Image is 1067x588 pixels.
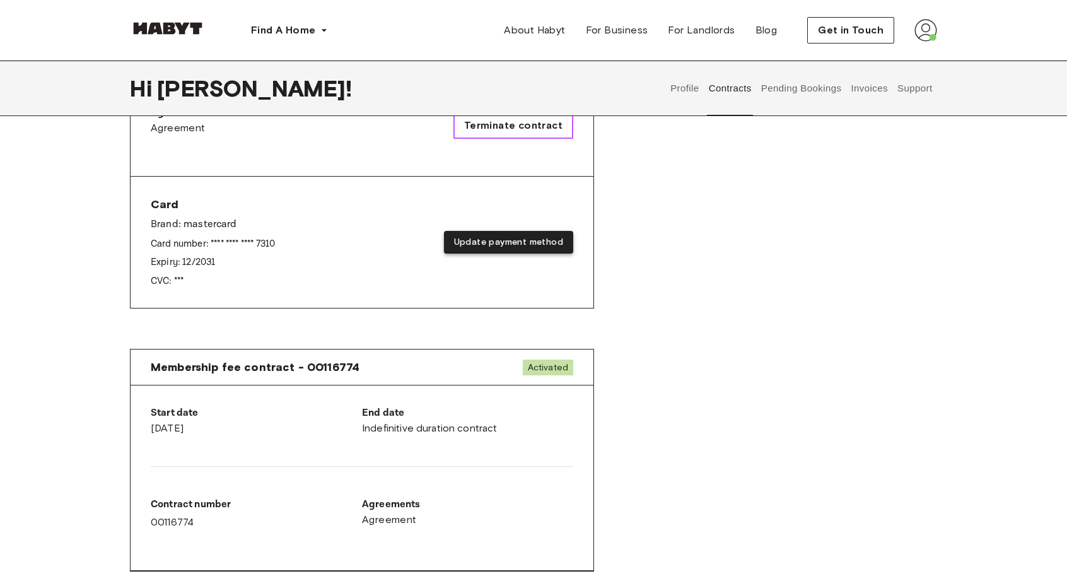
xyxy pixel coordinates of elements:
span: About Habyt [504,23,565,38]
p: Expiry: 12 / 2031 [151,256,275,269]
button: Get in Touch [807,17,894,44]
div: Indefinitive duration contract [362,406,573,436]
span: [PERSON_NAME] ! [157,75,352,102]
span: Terminate contract [464,118,563,133]
span: Hi [130,75,157,102]
button: Profile [669,61,701,116]
button: Terminate contract [453,112,573,139]
p: Agreements [362,497,573,512]
span: Get in Touch [818,23,883,38]
span: Card [151,197,275,212]
a: Agreement [362,512,573,527]
a: For Business [576,18,658,43]
button: Pending Bookings [759,61,843,116]
span: For Landlords [668,23,735,38]
a: About Habyt [494,18,575,43]
a: Agreement [151,121,209,136]
a: For Landlords [658,18,745,43]
button: Support [895,61,934,116]
span: Agreement [362,512,417,527]
div: user profile tabs [666,61,937,116]
a: Blog [745,18,788,43]
p: Contract number [151,497,362,512]
button: Contracts [707,61,753,116]
div: [DATE] [151,406,362,436]
span: Find A Home [251,23,315,38]
button: Invoices [849,61,889,116]
p: End date [362,406,573,421]
div: 00116774 [151,497,362,530]
img: avatar [914,19,937,42]
button: Update payment method [444,231,573,254]
p: Brand: mastercard [151,217,275,232]
p: Start date [151,406,362,421]
img: Habyt [130,22,206,35]
span: Activated [523,360,573,375]
button: Find A Home [241,18,338,43]
span: For Business [586,23,648,38]
span: Agreement [151,121,206,136]
span: Blog [755,23,778,38]
span: Membership fee contract - 00116774 [151,360,359,375]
